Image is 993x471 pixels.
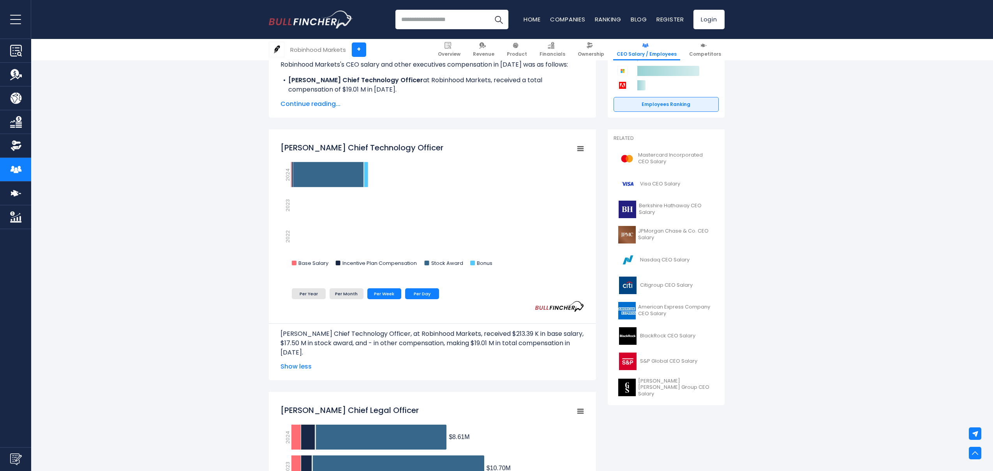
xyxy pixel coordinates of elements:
[618,150,636,168] img: MA logo
[614,275,719,296] a: Citigroup CEO Salary
[269,11,353,28] img: Bullfincher logo
[449,434,469,440] tspan: $8.61M
[280,329,584,357] p: [PERSON_NAME] Chief Technology Officer, at Robinhood Markets, received $213.39 K in base salary, ...
[614,148,719,169] a: Mastercard Incorporated CEO Salary
[352,42,366,57] a: +
[618,226,636,243] img: JPM logo
[638,378,714,398] span: [PERSON_NAME] [PERSON_NAME] Group CEO Salary
[614,351,719,372] a: S&P Global CEO Salary
[280,142,443,153] tspan: [PERSON_NAME] Chief Technology Officer
[550,15,586,23] a: Companies
[280,405,419,416] tspan: [PERSON_NAME] Chief Legal Officer
[290,45,346,54] div: Robinhood Markets
[640,358,697,365] span: S&P Global CEO Salary
[640,181,680,187] span: Visa CEO Salary
[638,228,714,241] span: JPMorgan Chase & Co. CEO Salary
[431,259,463,267] text: Stock Award
[639,203,714,216] span: Berkshire Hathaway CEO Salary
[298,259,329,267] text: Base Salary
[617,51,677,57] span: CEO Salary / Employees
[618,327,638,345] img: BLK logo
[536,39,569,60] a: Financials
[269,42,284,57] img: HOOD logo
[280,362,584,371] span: Show less
[617,66,628,76] img: Microsoft Corporation competitors logo
[269,11,353,28] a: Go to homepage
[280,60,584,69] p: Robinhood Markets's CEO salary and other executives compensation in [DATE] was as follows:
[280,76,584,94] li: at Robinhood Markets, received a total compensation of $19.01 M in [DATE].
[618,277,638,294] img: C logo
[489,10,508,29] button: Search
[574,39,608,60] a: Ownership
[656,15,684,23] a: Register
[618,175,638,193] img: V logo
[578,51,604,57] span: Ownership
[280,99,584,109] span: Continue reading...
[689,51,721,57] span: Competitors
[618,201,637,218] img: BRK-B logo
[473,51,494,57] span: Revenue
[614,135,719,142] p: Related
[469,39,498,60] a: Revenue
[614,325,719,347] a: BlackRock CEO Salary
[614,249,719,271] a: Nasdaq CEO Salary
[280,138,584,275] svg: Jeffrey Pinner Chief Technology Officer
[640,282,693,289] span: Citigroup CEO Salary
[618,302,636,319] img: AXP logo
[292,288,326,299] li: Per Year
[613,39,680,60] a: CEO Salary / Employees
[438,51,460,57] span: Overview
[595,15,621,23] a: Ranking
[638,152,714,165] span: Mastercard Incorporated CEO Salary
[618,353,638,370] img: SPGI logo
[284,431,291,444] text: 2024
[477,259,492,267] text: Bonus
[405,288,439,299] li: Per Day
[284,199,291,212] text: 2023
[686,39,725,60] a: Competitors
[10,140,22,152] img: Ownership
[617,80,628,90] img: Adobe competitors logo
[540,51,565,57] span: Financials
[524,15,541,23] a: Home
[631,15,647,23] a: Blog
[503,39,531,60] a: Product
[288,76,423,85] b: [PERSON_NAME] Chief Technology Officer
[640,257,690,263] span: Nasdaq CEO Salary
[618,379,636,396] img: GS logo
[284,230,291,243] text: 2022
[618,251,638,269] img: NDAQ logo
[614,376,719,400] a: [PERSON_NAME] [PERSON_NAME] Group CEO Salary
[367,288,401,299] li: Per Week
[640,333,695,339] span: BlackRock CEO Salary
[614,97,719,112] a: Employees Ranking
[614,199,719,220] a: Berkshire Hathaway CEO Salary
[434,39,464,60] a: Overview
[342,259,416,267] text: Incentive Plan Compensation
[638,304,714,317] span: American Express Company CEO Salary
[284,168,291,181] text: 2024
[330,288,363,299] li: Per Month
[614,300,719,321] a: American Express Company CEO Salary
[507,51,527,57] span: Product
[614,224,719,245] a: JPMorgan Chase & Co. CEO Salary
[614,173,719,195] a: Visa CEO Salary
[693,10,725,29] a: Login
